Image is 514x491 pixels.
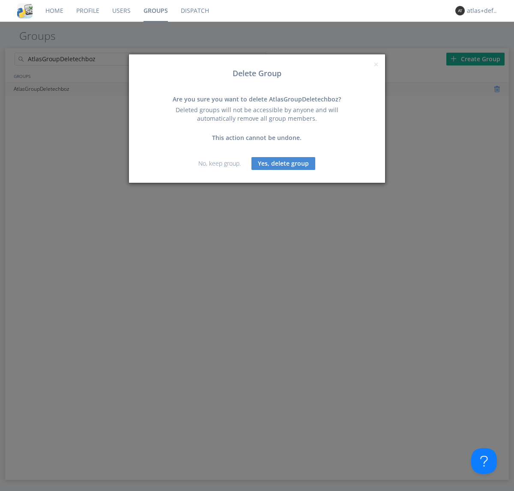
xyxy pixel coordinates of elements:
[135,69,379,78] h3: Delete Group
[165,134,349,142] div: This action cannot be undone.
[17,3,33,18] img: cddb5a64eb264b2086981ab96f4c1ba7
[165,106,349,123] div: Deleted groups will not be accessible by anyone and will automatically remove all group members.
[251,157,315,170] button: Yes, delete group
[165,95,349,104] div: Are you sure you want to delete AtlasGroupDeletechboz?
[455,6,465,15] img: 373638.png
[467,6,499,15] div: atlas+default+group
[374,58,379,70] span: ×
[198,159,241,167] a: No, keep group.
